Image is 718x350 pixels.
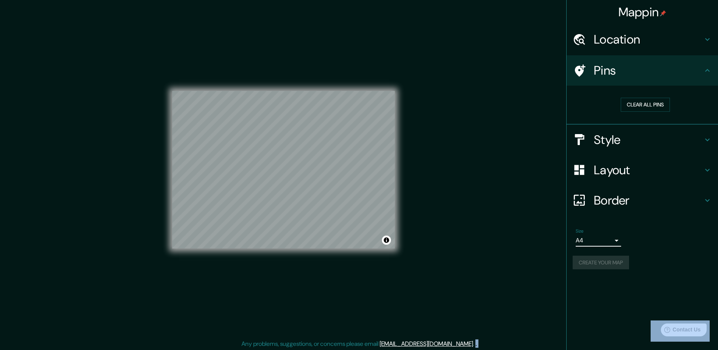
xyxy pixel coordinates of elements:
[594,63,703,78] h4: Pins
[567,185,718,216] div: Border
[576,228,584,234] label: Size
[172,91,395,248] canvas: Map
[594,162,703,178] h4: Layout
[567,55,718,86] div: Pins
[576,234,621,247] div: A4
[474,339,475,348] div: .
[594,193,703,208] h4: Border
[651,320,710,342] iframe: Help widget launcher
[382,236,391,245] button: Toggle attribution
[567,24,718,55] div: Location
[621,98,670,112] button: Clear all pins
[241,339,474,348] p: Any problems, suggestions, or concerns please email .
[567,125,718,155] div: Style
[594,132,703,147] h4: Style
[475,339,477,348] div: .
[594,32,703,47] h4: Location
[618,5,667,20] h4: Mappin
[380,340,473,348] a: [EMAIL_ADDRESS][DOMAIN_NAME]
[567,155,718,185] div: Layout
[660,10,666,16] img: pin-icon.png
